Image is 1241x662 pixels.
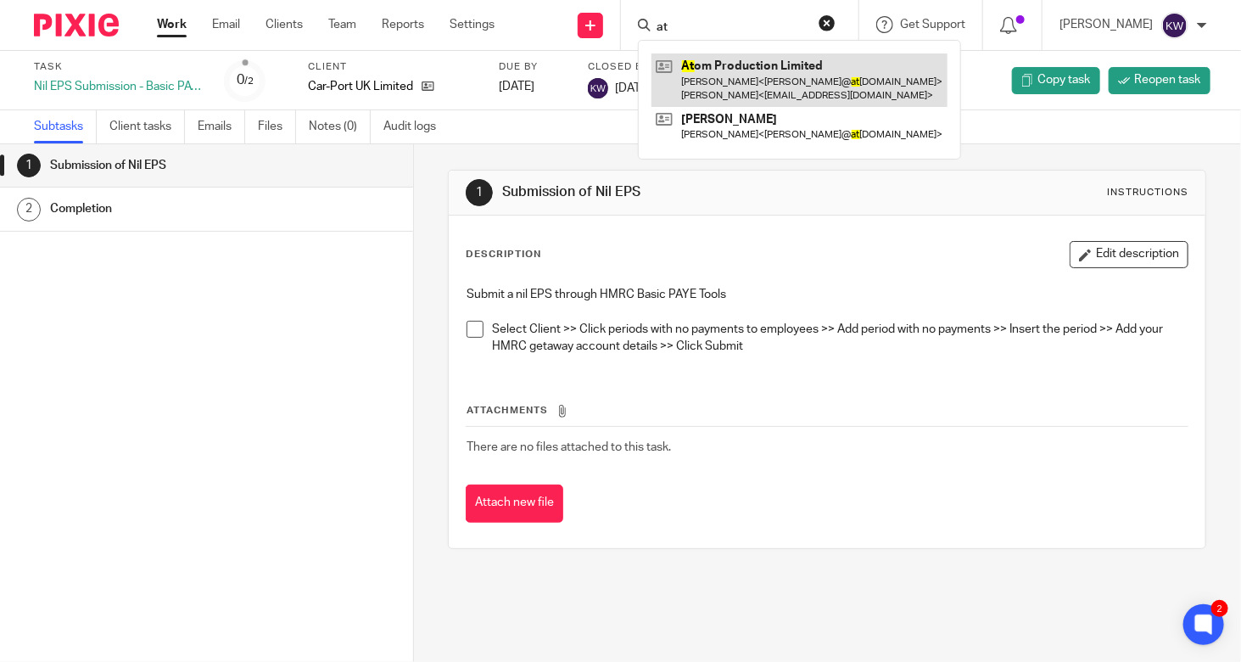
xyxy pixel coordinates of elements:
[258,110,296,143] a: Files
[157,16,187,33] a: Work
[34,78,204,95] div: Nil EPS Submission - Basic PAYE Tools
[1109,67,1210,94] a: Reopen task
[467,406,548,415] span: Attachments
[466,179,493,206] div: 1
[1012,67,1100,94] a: Copy task
[212,16,240,33] a: Email
[50,153,281,178] h1: Submission of Nil EPS
[467,441,671,453] span: There are no files attached to this task.
[308,60,478,74] label: Client
[50,196,281,222] h1: Completion
[308,78,413,95] p: Car-Port UK Limited
[502,183,864,201] h1: Submission of Nil EPS
[1211,600,1228,617] div: 2
[900,19,965,31] span: Get Support
[492,321,1188,356] p: Select Client >> Click periods with no payments to employees >> Add period with no payments >> In...
[237,70,254,90] div: 0
[17,198,41,222] div: 2
[466,248,541,261] p: Description
[328,16,356,33] a: Team
[1059,16,1153,33] p: [PERSON_NAME]
[382,16,424,33] a: Reports
[244,76,254,86] small: /2
[1107,186,1188,199] div: Instructions
[450,16,495,33] a: Settings
[1161,12,1188,39] img: svg%3E
[499,60,567,74] label: Due by
[1038,71,1091,88] span: Copy task
[819,14,836,31] button: Clear
[109,110,185,143] a: Client tasks
[17,154,41,177] div: 1
[309,110,371,143] a: Notes (0)
[467,286,1188,303] p: Submit a nil EPS through HMRC Basic PAYE Tools
[1070,241,1188,268] button: Edit description
[34,110,97,143] a: Subtasks
[383,110,449,143] a: Audit logs
[266,16,303,33] a: Clients
[1135,71,1201,88] span: Reopen task
[499,78,567,95] div: [DATE]
[588,60,693,74] label: Closed by
[34,14,119,36] img: Pixie
[198,110,245,143] a: Emails
[655,20,808,36] input: Search
[615,81,693,93] span: [DATE] 2:24pm
[466,485,563,523] button: Attach new file
[588,78,608,98] img: svg%3E
[34,60,204,74] label: Task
